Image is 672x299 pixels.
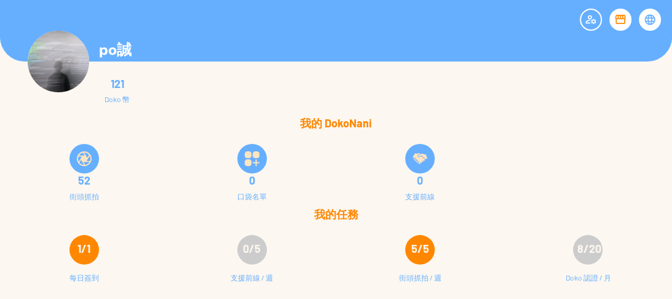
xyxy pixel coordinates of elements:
[7,174,160,186] div: 52
[77,151,92,166] img: snapShot.svg
[399,272,441,297] div: 街頭抓拍 / 週
[405,192,435,201] div: 支援前線
[105,78,130,90] div: 121
[77,242,90,255] span: 1/1
[69,272,99,297] div: 每日簽到
[69,192,99,201] div: 街頭抓拍
[413,151,427,166] img: frontLineSupply.svg
[245,151,259,166] img: bucketListIcon.svg
[175,174,328,186] div: 0
[243,242,261,255] span: 0/5
[577,242,601,255] span: 8/20
[344,174,497,186] div: 0
[231,272,273,297] div: 支援前線 / 週
[565,272,611,297] div: Doko 認證 / 月
[28,31,89,92] img: Visruth.jpg not found
[237,192,267,201] div: 口袋名單
[411,242,429,255] span: 5/5
[99,40,132,60] p: po誠
[105,95,130,103] div: Doko 幣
